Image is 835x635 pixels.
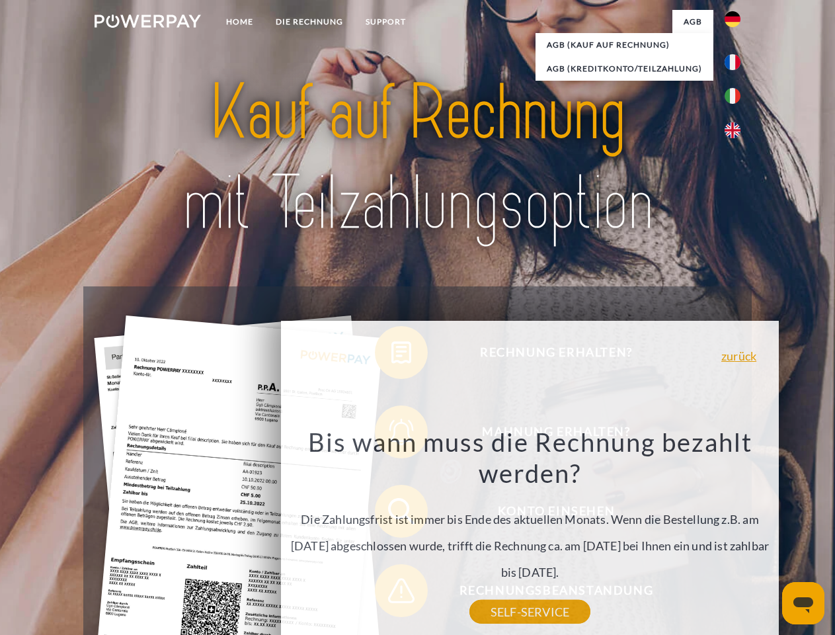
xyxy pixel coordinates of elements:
a: Home [215,10,264,34]
img: it [725,88,740,104]
img: title-powerpay_de.svg [126,63,709,253]
a: AGB (Kauf auf Rechnung) [536,33,713,57]
a: AGB (Kreditkonto/Teilzahlung) [536,57,713,81]
div: Die Zahlungsfrist ist immer bis Ende des aktuellen Monats. Wenn die Bestellung z.B. am [DATE] abg... [289,426,772,612]
img: de [725,11,740,27]
a: agb [672,10,713,34]
a: SUPPORT [354,10,417,34]
img: en [725,122,740,138]
img: logo-powerpay-white.svg [95,15,201,28]
a: SELF-SERVICE [469,600,590,624]
h3: Bis wann muss die Rechnung bezahlt werden? [289,426,772,489]
iframe: Schaltfläche zum Öffnen des Messaging-Fensters [782,582,824,624]
img: fr [725,54,740,70]
a: zurück [721,350,756,362]
a: DIE RECHNUNG [264,10,354,34]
